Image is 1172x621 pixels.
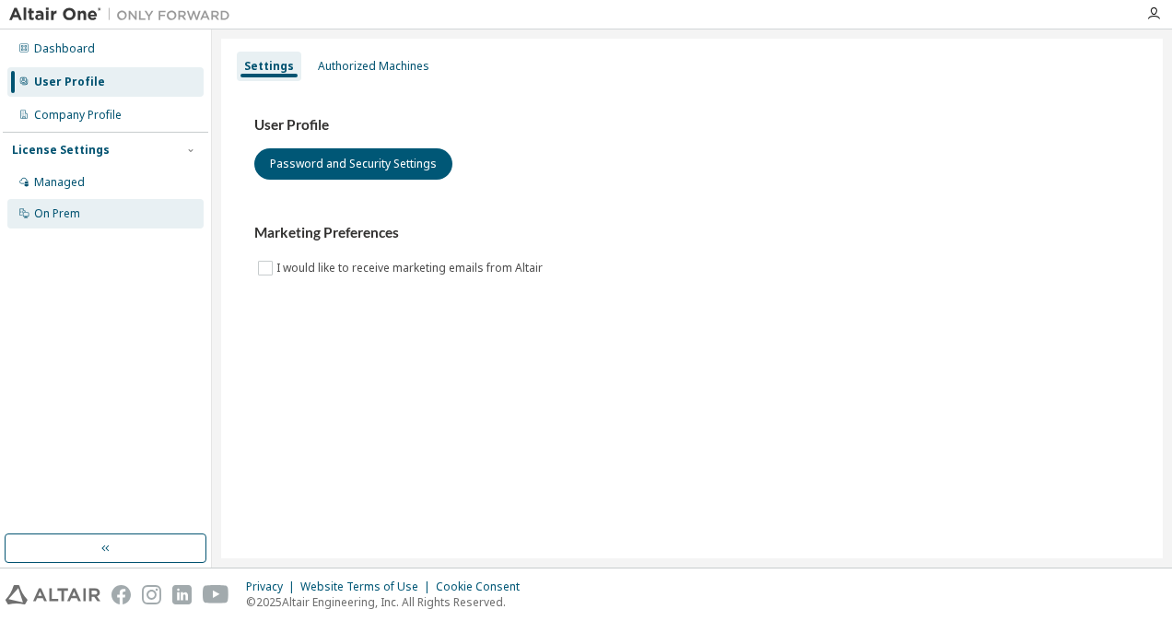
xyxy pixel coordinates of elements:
[203,585,229,604] img: youtube.svg
[318,59,429,74] div: Authorized Machines
[276,257,546,279] label: I would like to receive marketing emails from Altair
[6,585,100,604] img: altair_logo.svg
[34,75,105,89] div: User Profile
[436,580,531,594] div: Cookie Consent
[111,585,131,604] img: facebook.svg
[172,585,192,604] img: linkedin.svg
[9,6,240,24] img: Altair One
[34,175,85,190] div: Managed
[12,143,110,158] div: License Settings
[246,580,300,594] div: Privacy
[246,594,531,610] p: © 2025 Altair Engineering, Inc. All Rights Reserved.
[34,206,80,221] div: On Prem
[34,41,95,56] div: Dashboard
[254,148,452,180] button: Password and Security Settings
[254,116,1130,135] h3: User Profile
[34,108,122,123] div: Company Profile
[244,59,294,74] div: Settings
[300,580,436,594] div: Website Terms of Use
[142,585,161,604] img: instagram.svg
[254,224,1130,242] h3: Marketing Preferences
